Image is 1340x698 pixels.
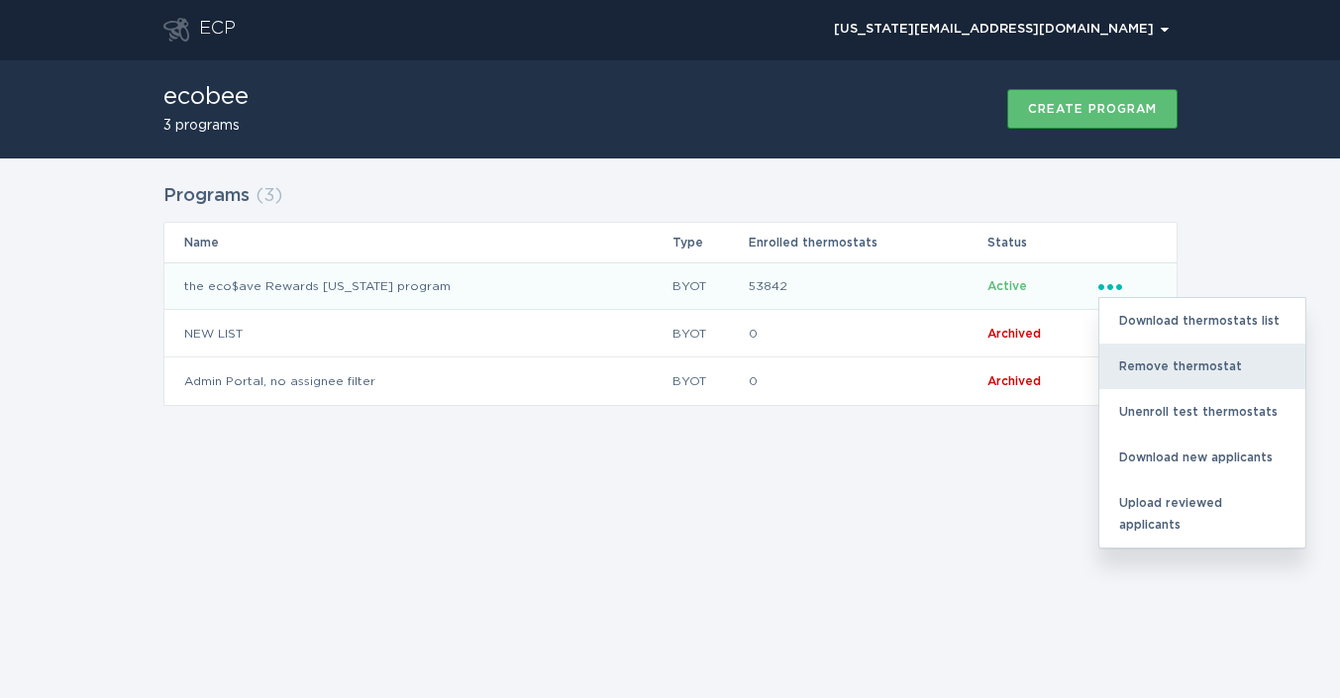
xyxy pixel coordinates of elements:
div: Popover menu [825,15,1178,45]
tr: 1129204c42434517904c08b0f4c0ec82 [164,310,1177,357]
button: Create program [1007,89,1178,129]
div: Remove thermostat [1099,344,1305,389]
h2: 3 programs [163,119,249,133]
tr: Table Headers [164,223,1177,262]
span: Active [987,280,1027,292]
th: Name [164,223,671,262]
td: NEW LIST [164,310,671,357]
button: Open user account details [825,15,1178,45]
tr: c38cd32b99704df099da96b9e069b468 [164,262,1177,310]
h1: ecobee [163,85,249,109]
th: Enrolled thermostats [748,223,986,262]
td: 0 [748,310,986,357]
th: Type [671,223,748,262]
span: Archived [987,375,1041,387]
h2: Programs [163,178,250,214]
div: Upload reviewed applicants [1099,480,1305,548]
th: Status [986,223,1096,262]
td: 0 [748,357,986,405]
td: Admin Portal, no assignee filter [164,357,671,405]
td: BYOT [671,357,748,405]
td: BYOT [671,262,748,310]
div: Download thermostats list [1099,298,1305,344]
span: Archived [987,328,1041,340]
tr: b0bc50e11b174a478a189ff046daa17f [164,357,1177,405]
button: Go to dashboard [163,18,189,42]
td: BYOT [671,310,748,357]
td: 53842 [748,262,986,310]
div: Download new applicants [1099,435,1305,480]
div: [US_STATE][EMAIL_ADDRESS][DOMAIN_NAME] [834,24,1169,36]
div: Unenroll test thermostats [1099,389,1305,435]
td: the eco$ave Rewards [US_STATE] program [164,262,671,310]
span: ( 3 ) [256,187,282,205]
div: Create program [1028,103,1157,115]
div: ECP [199,18,236,42]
